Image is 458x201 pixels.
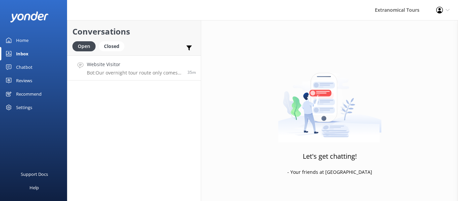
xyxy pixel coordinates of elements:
[21,167,48,181] div: Support Docs
[30,181,39,194] div: Help
[303,151,357,162] h3: Let's get chatting!
[87,70,182,76] p: Bot: Our overnight tour route only comes near the [GEOGRAPHIC_DATA]. You will be responsible for ...
[187,69,196,75] span: Sep 25 2025 07:18pm (UTC -07:00) America/Tijuana
[99,41,124,51] div: Closed
[72,25,196,38] h2: Conversations
[67,55,201,81] a: Website VisitorBot:Our overnight tour route only comes near the [GEOGRAPHIC_DATA]. You will be re...
[87,61,182,68] h4: Website Visitor
[16,101,32,114] div: Settings
[16,47,28,60] div: Inbox
[10,11,49,22] img: yonder-white-logo.png
[99,42,128,50] a: Closed
[16,34,28,47] div: Home
[72,41,96,51] div: Open
[16,74,32,87] div: Reviews
[287,168,372,176] p: - Your friends at [GEOGRAPHIC_DATA]
[16,87,42,101] div: Recommend
[16,60,33,74] div: Chatbot
[278,59,382,143] img: artwork of a man stealing a conversation from at giant smartphone
[72,42,99,50] a: Open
